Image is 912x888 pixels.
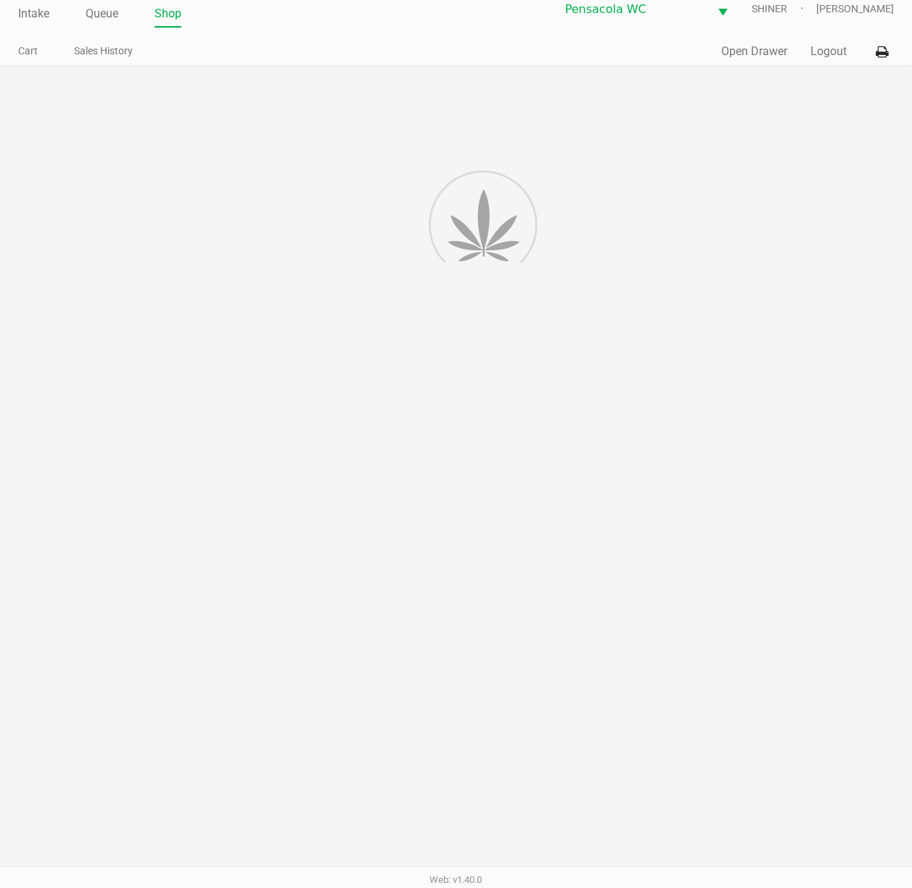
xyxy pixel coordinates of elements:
a: Sales History [74,42,133,60]
button: Open Drawer [721,43,787,60]
button: Logout [810,43,847,60]
span: Web: v1.40.0 [430,874,482,885]
a: Queue [86,4,118,24]
a: Shop [155,4,181,24]
a: Intake [18,4,49,24]
a: Cart [18,42,38,60]
span: [PERSON_NAME] [816,1,894,17]
span: SHINER [752,1,816,17]
span: Pensacola WC [565,1,700,18]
